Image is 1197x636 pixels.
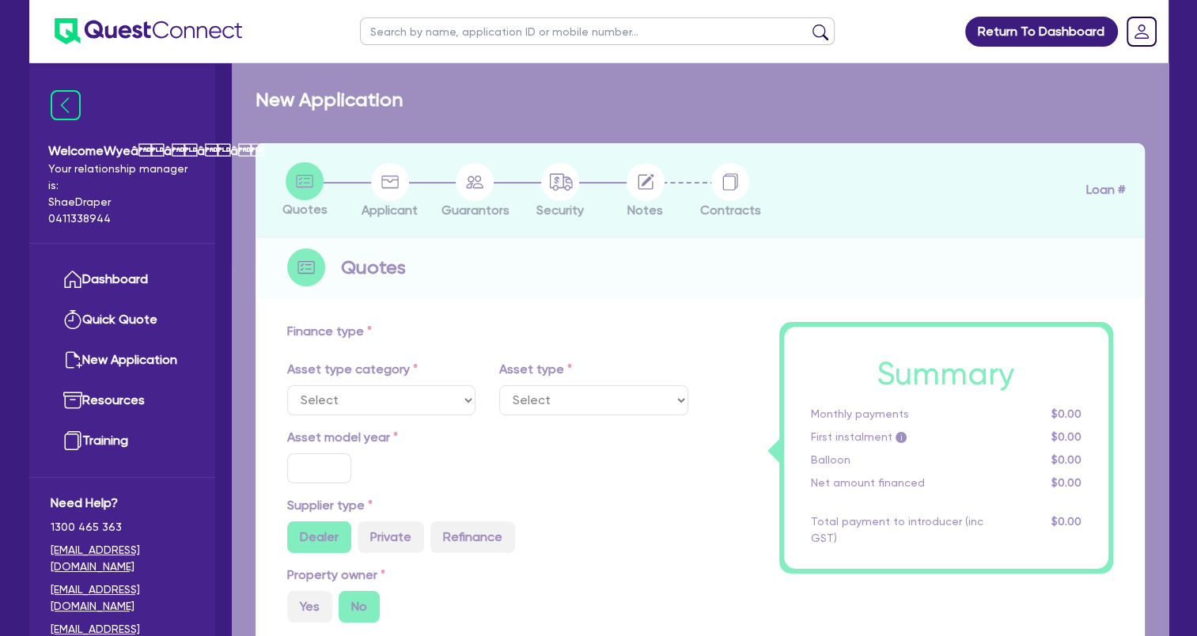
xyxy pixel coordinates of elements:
[51,494,194,513] span: Need Help?
[63,350,82,369] img: new-application
[63,431,82,450] img: training
[965,17,1118,47] a: Return To Dashboard
[51,581,194,615] a: [EMAIL_ADDRESS][DOMAIN_NAME]
[360,17,835,45] input: Search by name, application ID or mobile number...
[51,90,81,120] img: icon-menu-close
[51,340,194,380] a: New Application
[51,300,194,340] a: Quick Quote
[55,18,242,44] img: quest-connect-logo-blue
[51,421,194,461] a: Training
[51,259,194,300] a: Dashboard
[51,542,194,575] a: [EMAIL_ADDRESS][DOMAIN_NAME]
[51,519,194,536] span: 1300 465 363
[51,380,194,421] a: Resources
[63,310,82,329] img: quick-quote
[1121,11,1162,52] a: Dropdown toggle
[63,391,82,410] img: resources
[48,161,196,227] span: Your relationship manager is: Shae Draper 0411338944
[48,142,196,161] span: Welcome Wyeââââ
